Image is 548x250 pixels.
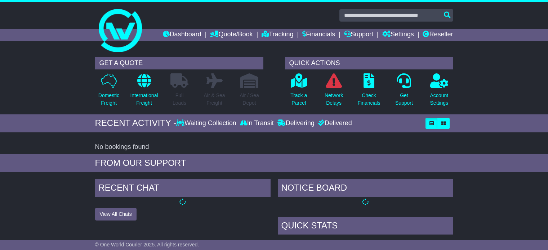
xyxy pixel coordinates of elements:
a: Reseller [423,29,453,41]
button: View All Chats [95,208,137,221]
a: Tracking [262,29,293,41]
div: Delivering [276,119,316,127]
p: International Freight [130,92,158,107]
a: DomesticFreight [98,73,120,111]
div: Quick Stats [278,217,453,236]
div: NOTICE BOARD [278,179,453,199]
a: Financials [302,29,335,41]
a: CheckFinancials [357,73,381,111]
p: Check Financials [358,92,380,107]
div: FROM OUR SUPPORT [95,158,453,168]
a: Settings [382,29,414,41]
p: Full Loads [170,92,188,107]
p: Track a Parcel [290,92,307,107]
a: AccountSettings [430,73,449,111]
div: RECENT CHAT [95,179,271,199]
div: QUICK ACTIONS [285,57,453,69]
a: NetworkDelays [324,73,343,111]
a: Dashboard [163,29,201,41]
p: Get Support [395,92,413,107]
a: Quote/Book [210,29,253,41]
p: Account Settings [430,92,449,107]
p: Domestic Freight [98,92,119,107]
p: Network Delays [325,92,343,107]
div: Waiting Collection [176,119,238,127]
a: GetSupport [395,73,413,111]
div: GET A QUOTE [95,57,263,69]
a: InternationalFreight [130,73,158,111]
p: Air & Sea Freight [204,92,225,107]
div: RECENT ACTIVITY - [95,118,177,128]
div: No bookings found [95,143,453,151]
p: Air / Sea Depot [240,92,259,107]
div: In Transit [238,119,276,127]
span: © One World Courier 2025. All rights reserved. [95,242,199,247]
a: Support [344,29,373,41]
a: Track aParcel [290,73,307,111]
div: Delivered [316,119,352,127]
